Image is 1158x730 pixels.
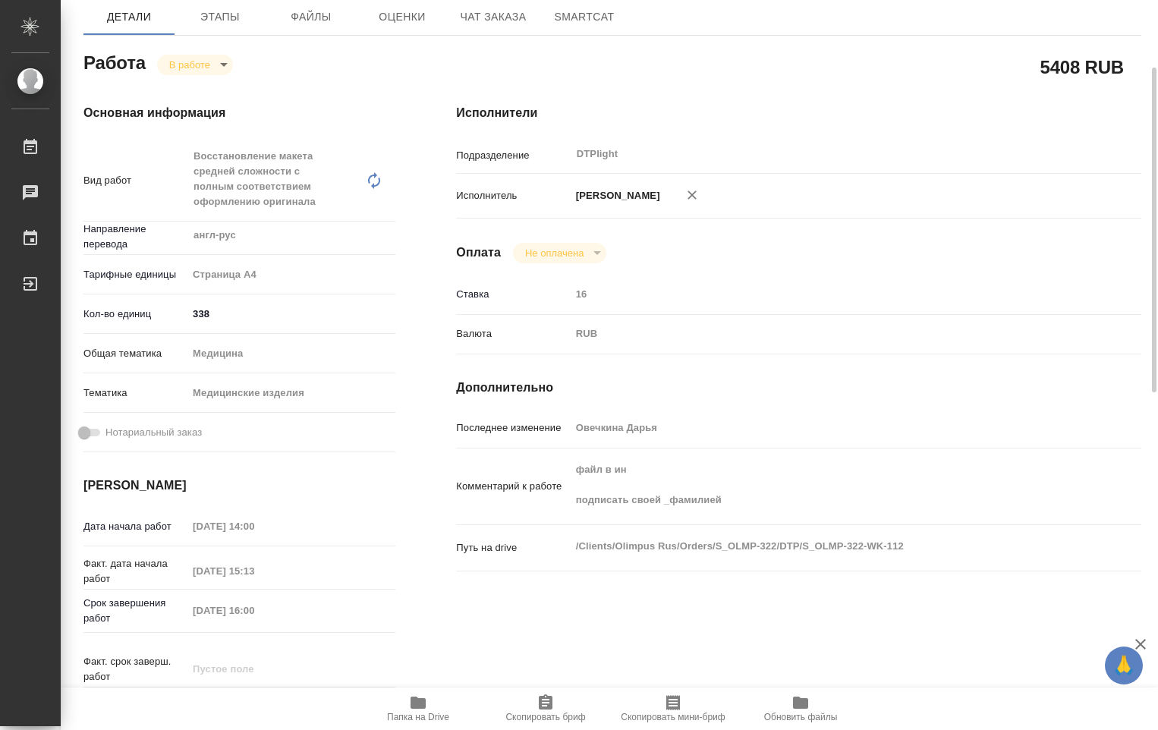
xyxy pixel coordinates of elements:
[83,346,187,361] p: Общая тематика
[187,658,320,680] input: Пустое поле
[521,247,588,260] button: Не оплачена
[571,188,660,203] p: [PERSON_NAME]
[456,104,1141,122] h4: Исполнители
[184,8,256,27] span: Этапы
[187,303,395,325] input: ✎ Введи что-нибудь
[456,420,570,436] p: Последнее изменение
[83,477,395,495] h4: [PERSON_NAME]
[571,283,1084,305] input: Пустое поле
[457,8,530,27] span: Чат заказа
[456,379,1141,397] h4: Дополнительно
[93,8,165,27] span: Детали
[275,8,348,27] span: Файлы
[165,58,215,71] button: В работе
[609,688,737,730] button: Скопировать мини-бриф
[187,560,320,582] input: Пустое поле
[456,244,501,262] h4: Оплата
[621,712,725,722] span: Скопировать мини-бриф
[1111,650,1137,681] span: 🙏
[366,8,439,27] span: Оценки
[737,688,864,730] button: Обновить файлы
[187,599,320,621] input: Пустое поле
[456,540,570,555] p: Путь на drive
[83,267,187,282] p: Тарифные единицы
[456,479,570,494] p: Комментарий к работе
[675,178,709,212] button: Удалить исполнителя
[456,188,570,203] p: Исполнитель
[83,385,187,401] p: Тематика
[83,48,146,75] h2: Работа
[187,515,320,537] input: Пустое поле
[83,173,187,188] p: Вид работ
[83,556,187,587] p: Факт. дата начала работ
[83,596,187,626] p: Срок завершения работ
[571,321,1084,347] div: RUB
[1105,647,1143,684] button: 🙏
[105,425,202,440] span: Нотариальный заказ
[83,222,187,252] p: Направление перевода
[187,262,395,288] div: Страница А4
[482,688,609,730] button: Скопировать бриф
[83,519,187,534] p: Дата начала работ
[1040,54,1124,80] h2: 5408 RUB
[187,380,395,406] div: Медицинские изделия
[157,55,233,75] div: В работе
[456,326,570,341] p: Валюта
[571,533,1084,559] textarea: /Clients/Olimpus Rus/Orders/S_OLMP-322/DTP/S_OLMP-322-WK-112
[187,341,395,367] div: Медицина
[764,712,838,722] span: Обновить файлы
[354,688,482,730] button: Папка на Drive
[83,307,187,322] p: Кол-во единиц
[83,104,395,122] h4: Основная информация
[513,243,606,263] div: В работе
[571,457,1084,513] textarea: файл в ин подписать своей _фамилией
[571,417,1084,439] input: Пустое поле
[456,148,570,163] p: Подразделение
[83,654,187,684] p: Факт. срок заверш. работ
[548,8,621,27] span: SmartCat
[505,712,585,722] span: Скопировать бриф
[456,287,570,302] p: Ставка
[387,712,449,722] span: Папка на Drive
